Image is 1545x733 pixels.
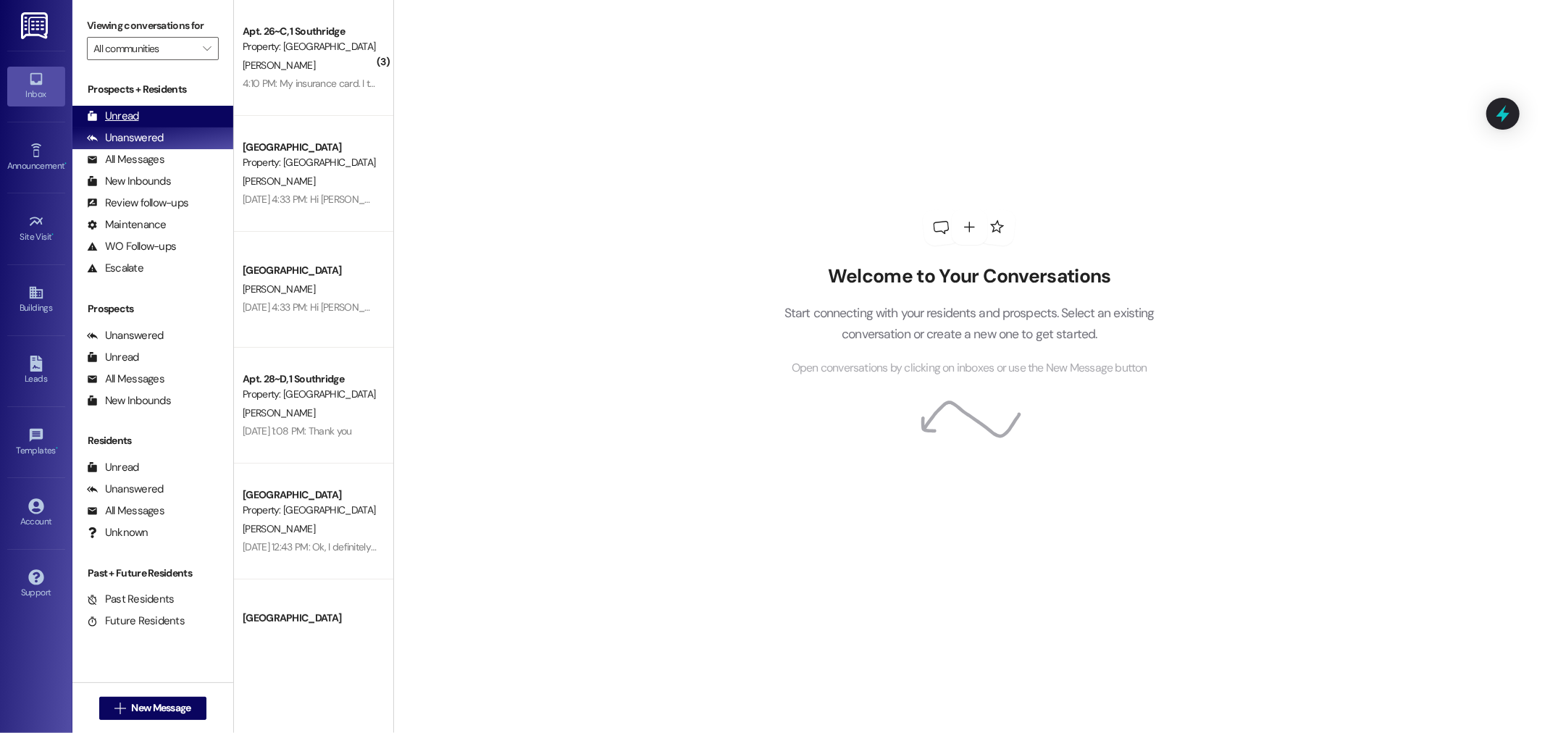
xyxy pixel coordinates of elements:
button: New Message [99,697,206,720]
span: [PERSON_NAME] [243,406,315,419]
div: [GEOGRAPHIC_DATA] [243,487,377,503]
div: Prospects [72,301,233,317]
div: [DATE] 1:08 PM: Thank you [243,424,352,437]
div: Property: [GEOGRAPHIC_DATA] [243,155,377,170]
label: Viewing conversations for [87,14,219,37]
div: Past + Future Residents [72,566,233,581]
div: Unanswered [87,328,164,343]
div: Review follow-ups [87,196,188,211]
h2: Welcome to Your Conversations [762,265,1176,288]
span: • [52,230,54,240]
span: [PERSON_NAME] [243,175,315,188]
div: Unread [87,350,139,365]
a: Templates • [7,423,65,462]
div: Escalate [87,261,143,276]
span: [PERSON_NAME] [243,282,315,296]
div: Residents [72,433,233,448]
a: Support [7,565,65,604]
div: [GEOGRAPHIC_DATA] [243,140,377,155]
span: • [64,159,67,169]
div: WO Follow-ups [87,239,176,254]
div: Maintenance [87,217,167,233]
input: All communities [93,37,196,60]
span: [PERSON_NAME] [243,59,315,72]
div: Past Residents [87,592,175,607]
span: Open conversations by clicking on inboxes or use the New Message button [792,359,1147,377]
div: [GEOGRAPHIC_DATA] [243,263,377,278]
div: Unread [87,460,139,475]
div: Property: [GEOGRAPHIC_DATA] [243,39,377,54]
span: • [56,443,58,453]
div: New Inbounds [87,393,171,409]
div: New Inbounds [87,174,171,189]
a: Inbox [7,67,65,106]
div: All Messages [87,372,164,387]
a: Buildings [7,280,65,319]
div: Unanswered [87,130,164,146]
div: Apt. 28~D, 1 Southridge [243,372,377,387]
div: [GEOGRAPHIC_DATA] [243,611,377,626]
a: Leads [7,351,65,390]
div: [DATE] 12:43 PM: Ok, I definitely vacuumed the stairs thoroughly but that's ok [243,540,560,553]
div: Future Residents [87,613,185,629]
div: Property: [GEOGRAPHIC_DATA] [243,503,377,518]
a: Site Visit • [7,209,65,248]
i:  [114,703,125,714]
div: Apt. 26~C, 1 Southridge [243,24,377,39]
div: Prospects + Residents [72,82,233,97]
div: Unread [87,109,139,124]
div: Unknown [87,525,148,540]
span: [PERSON_NAME] [243,522,315,535]
div: 4:10 PM: My insurance card. I tried getting mailed twice. That's okay. I just my mail would stop ... [243,77,895,90]
div: Property: [GEOGRAPHIC_DATA] [243,387,377,402]
img: ResiDesk Logo [21,12,51,39]
a: Account [7,494,65,533]
div: All Messages [87,503,164,519]
div: All Messages [87,152,164,167]
div: Unanswered [87,482,164,497]
span: New Message [131,700,190,716]
i:  [203,43,211,54]
p: Start connecting with your residents and prospects. Select an existing conversation or create a n... [762,303,1176,344]
span: [PERSON_NAME] [243,630,315,643]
